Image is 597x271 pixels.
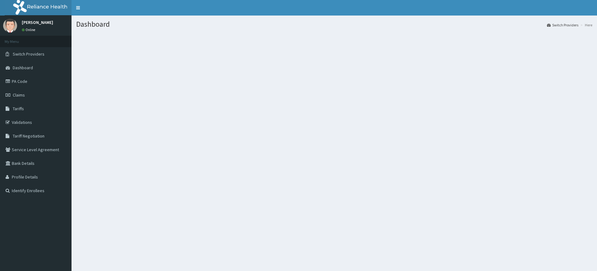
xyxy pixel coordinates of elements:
[76,20,592,28] h1: Dashboard
[13,51,44,57] span: Switch Providers
[579,22,592,28] li: Here
[22,20,53,25] p: [PERSON_NAME]
[3,19,17,33] img: User Image
[547,22,578,28] a: Switch Providers
[13,65,33,70] span: Dashboard
[13,133,44,139] span: Tariff Negotiation
[13,106,24,111] span: Tariffs
[22,28,37,32] a: Online
[13,92,25,98] span: Claims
